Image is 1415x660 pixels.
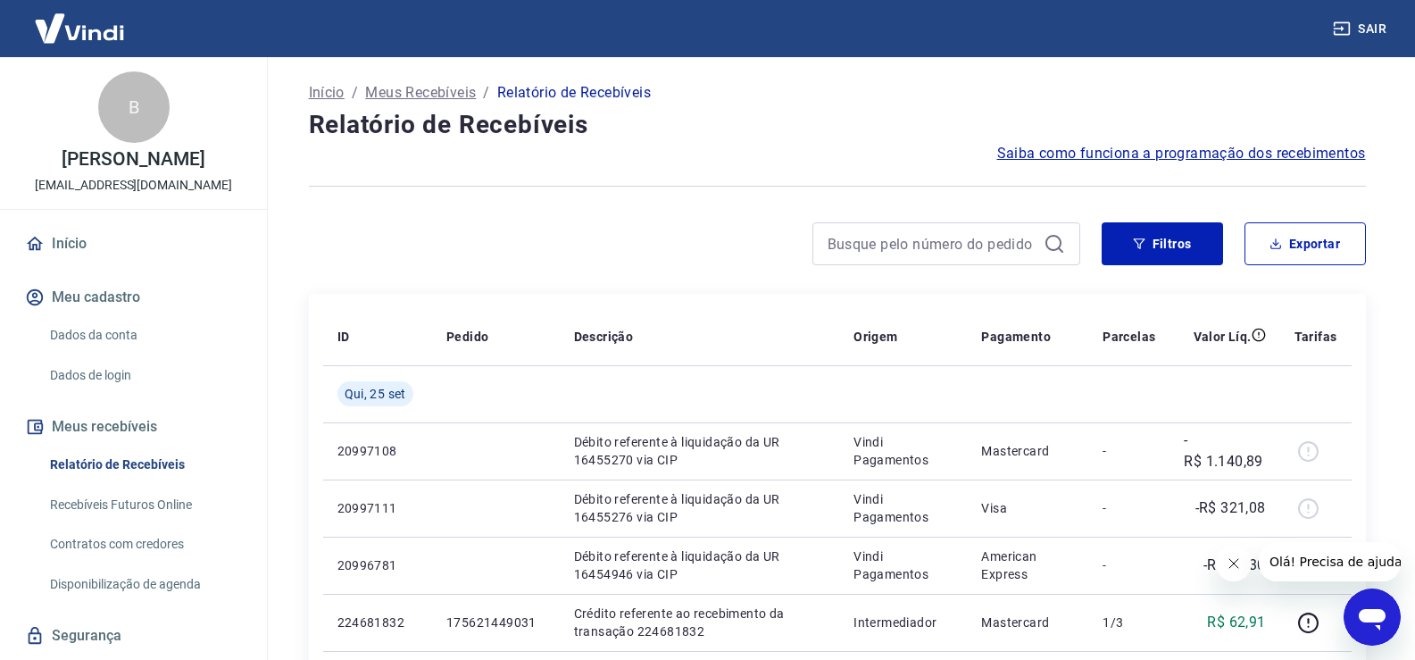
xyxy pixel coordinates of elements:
p: Descrição [574,328,634,346]
iframe: Botão para abrir a janela de mensagens [1344,589,1401,646]
p: Tarifas [1294,328,1337,346]
p: - [1103,442,1155,460]
p: Débito referente à liquidação da UR 16454946 via CIP [574,547,826,583]
p: 224681832 [337,614,418,631]
button: Sair [1329,13,1394,46]
p: -R$ 67,30 [1203,555,1266,576]
p: Visa [981,499,1074,517]
p: Mastercard [981,614,1074,631]
iframe: Mensagem da empresa [1259,542,1401,581]
p: Débito referente à liquidação da UR 16455270 via CIP [574,433,826,469]
p: ID [337,328,350,346]
p: -R$ 1.140,89 [1184,430,1265,472]
button: Meu cadastro [21,278,246,317]
p: Relatório de Recebíveis [497,82,651,104]
p: Vindi Pagamentos [853,547,953,583]
p: 20997108 [337,442,418,460]
p: 20997111 [337,499,418,517]
p: 1/3 [1103,614,1155,631]
p: R$ 62,91 [1207,612,1265,633]
p: Mastercard [981,442,1074,460]
p: / [352,82,358,104]
div: B [98,71,170,143]
p: Débito referente à liquidação da UR 16455276 via CIP [574,490,826,526]
p: Pagamento [981,328,1051,346]
a: Início [21,224,246,263]
img: Vindi [21,1,137,55]
p: Vindi Pagamentos [853,433,953,469]
button: Filtros [1102,222,1223,265]
span: Olá! Precisa de ajuda? [11,13,150,27]
iframe: Fechar mensagem [1216,546,1252,581]
input: Busque pelo número do pedido [828,230,1036,257]
a: Disponibilização de agenda [43,566,246,603]
p: - [1103,499,1155,517]
p: Pedido [446,328,488,346]
p: Origem [853,328,897,346]
p: -R$ 321,08 [1195,497,1266,519]
p: [EMAIL_ADDRESS][DOMAIN_NAME] [35,176,232,195]
span: Qui, 25 set [345,385,406,403]
button: Exportar [1244,222,1366,265]
p: American Express [981,547,1074,583]
p: / [483,82,489,104]
p: Vindi Pagamentos [853,490,953,526]
p: Parcelas [1103,328,1155,346]
a: Contratos com credores [43,526,246,563]
a: Meus Recebíveis [365,82,476,104]
p: Valor Líq. [1194,328,1252,346]
a: Dados da conta [43,317,246,354]
p: Intermediador [853,614,953,631]
a: Dados de login [43,357,246,394]
p: Crédito referente ao recebimento da transação 224681832 [574,605,826,640]
p: 175621449031 [446,614,545,631]
a: Saiba como funciona a programação dos recebimentos [997,143,1366,164]
a: Início [309,82,345,104]
h4: Relatório de Recebíveis [309,107,1366,143]
p: 20996781 [337,556,418,574]
p: [PERSON_NAME] [62,150,204,169]
a: Segurança [21,616,246,656]
a: Recebíveis Futuros Online [43,487,246,523]
button: Meus recebíveis [21,407,246,447]
a: Relatório de Recebíveis [43,447,246,483]
p: - [1103,556,1155,574]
